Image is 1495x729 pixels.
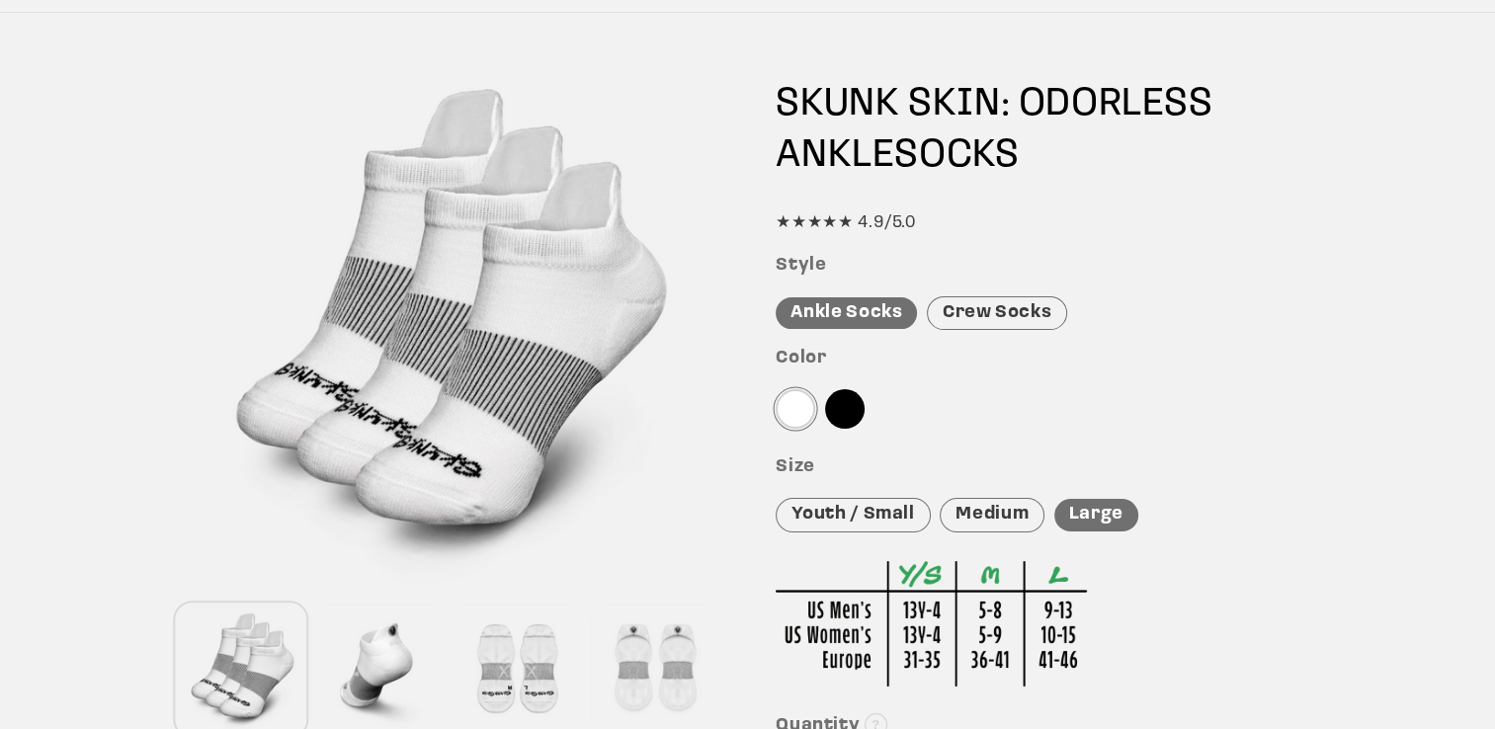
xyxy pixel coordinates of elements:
div: Youth / Small [776,498,930,532]
h3: Size [776,456,1318,479]
img: Sizing Chart [776,561,1087,687]
h3: Style [776,255,1318,278]
div: Crew Socks [927,296,1067,331]
div: ★★★★★ 4.9/5.0 [776,208,1318,238]
span: ANKLE [776,136,894,176]
h3: Color [776,348,1318,370]
h1: SKUNK SKIN: ODORLESS SOCKS [776,79,1318,182]
div: Ankle Socks [776,297,917,330]
div: Large [1054,499,1138,531]
div: Medium [940,498,1044,532]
